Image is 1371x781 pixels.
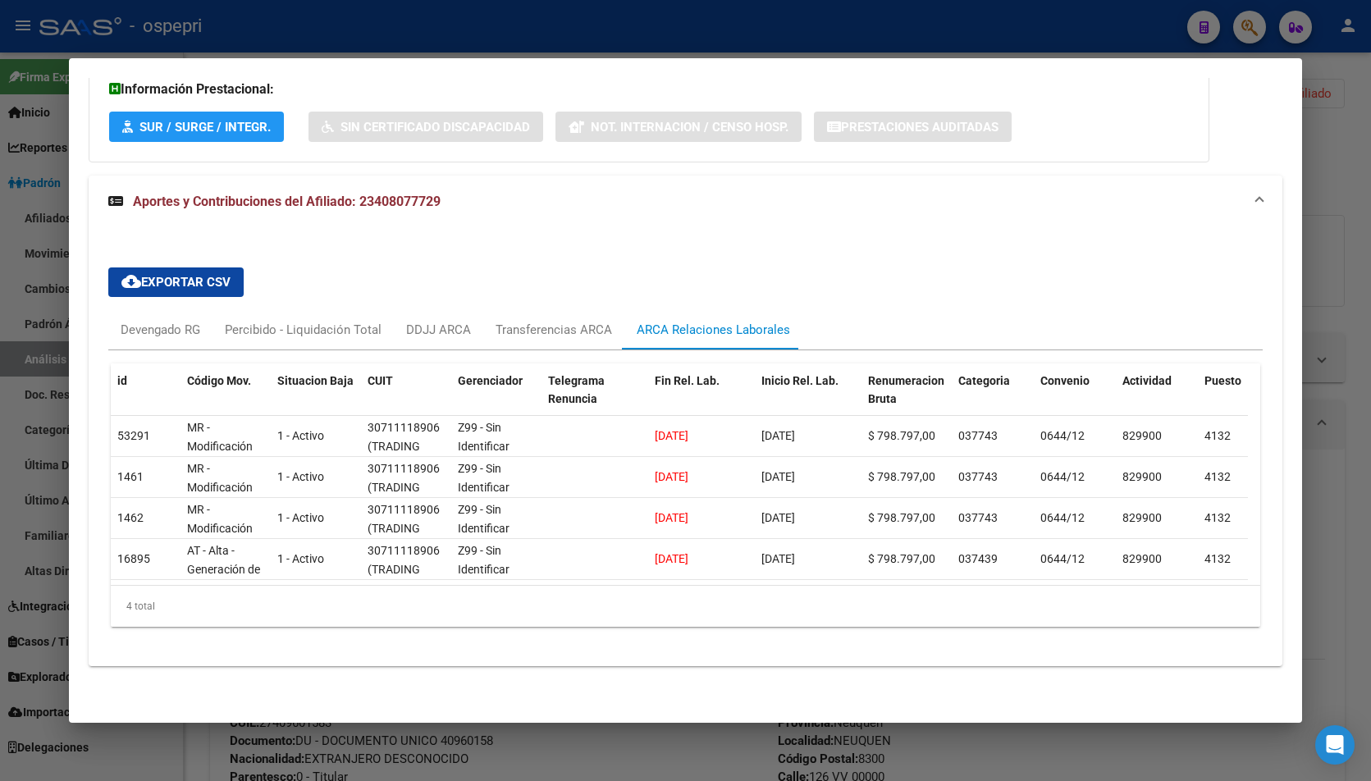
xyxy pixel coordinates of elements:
[271,363,361,436] datatable-header-cell: Situacion Baja
[308,112,543,142] button: Sin Certificado Discapacidad
[225,321,382,339] div: Percibido - Liquidación Total
[548,374,605,406] span: Telegrama Renuncia
[1040,429,1085,442] span: 0644/12
[117,374,127,387] span: id
[458,374,523,387] span: Gerenciador
[1315,725,1355,765] div: Open Intercom Messenger
[368,374,393,387] span: CUIT
[368,440,445,472] span: (TRADING SERVICIOS SA)
[1204,511,1231,524] span: 4132
[111,586,1261,627] div: 4 total
[1116,363,1198,436] datatable-header-cell: Actividad
[187,503,264,591] span: MR - Modificación de datos en la relación CUIT –CUIL
[755,363,861,436] datatable-header-cell: Inicio Rel. Lab.
[958,429,998,442] span: 037743
[655,429,688,442] span: [DATE]
[1204,470,1231,483] span: 4132
[340,120,530,135] span: Sin Certificado Discapacidad
[1034,363,1116,436] datatable-header-cell: Convenio
[1040,511,1085,524] span: 0644/12
[868,374,944,406] span: Renumeracion Bruta
[1122,429,1162,442] span: 829900
[117,552,150,565] span: 16895
[952,363,1034,436] datatable-header-cell: Categoria
[121,272,141,291] mat-icon: cloud_download
[868,511,935,524] span: $ 798.797,00
[139,120,271,135] span: SUR / SURGE / INTEGR.
[542,363,648,436] datatable-header-cell: Telegrama Renuncia
[108,267,244,297] button: Exportar CSV
[368,522,445,554] span: (TRADING SERVICIOS SA)
[841,120,999,135] span: Prestaciones Auditadas
[1204,552,1231,565] span: 4132
[958,552,998,565] span: 037439
[655,470,688,483] span: [DATE]
[868,552,935,565] span: $ 798.797,00
[458,462,510,494] span: Z99 - Sin Identificar
[1122,552,1162,565] span: 829900
[868,429,935,442] span: $ 798.797,00
[181,363,271,436] datatable-header-cell: Código Mov.
[368,563,445,595] span: (TRADING SERVICIOS SA)
[1122,374,1172,387] span: Actividad
[1122,511,1162,524] span: 829900
[277,552,324,565] span: 1 - Activo
[1040,552,1085,565] span: 0644/12
[861,363,952,436] datatable-header-cell: Renumeracion Bruta
[187,374,251,387] span: Código Mov.
[591,120,788,135] span: Not. Internacion / Censo Hosp.
[361,363,451,436] datatable-header-cell: CUIT
[368,481,445,513] span: (TRADING SERVICIOS SA)
[1204,429,1231,442] span: 4132
[111,363,181,436] datatable-header-cell: id
[958,374,1010,387] span: Categoria
[117,429,150,442] span: 53291
[121,275,231,290] span: Exportar CSV
[368,541,440,560] div: 30711118906
[868,470,935,483] span: $ 798.797,00
[761,374,839,387] span: Inicio Rel. Lab.
[1204,374,1241,387] span: Puesto
[187,544,260,595] span: AT - Alta - Generación de clave
[187,421,264,509] span: MR - Modificación de datos en la relación CUIT –CUIL
[109,80,1189,99] h3: Información Prestacional:
[761,511,795,524] span: [DATE]
[1040,374,1090,387] span: Convenio
[89,176,1283,228] mat-expansion-panel-header: Aportes y Contribuciones del Afiliado: 23408077729
[277,511,324,524] span: 1 - Activo
[458,544,510,576] span: Z99 - Sin Identificar
[458,503,510,535] span: Z99 - Sin Identificar
[368,459,440,478] div: 30711118906
[133,194,441,209] span: Aportes y Contribuciones del Afiliado: 23408077729
[761,470,795,483] span: [DATE]
[109,112,284,142] button: SUR / SURGE / INTEGR.
[655,552,688,565] span: [DATE]
[958,511,998,524] span: 037743
[655,374,720,387] span: Fin Rel. Lab.
[277,470,324,483] span: 1 - Activo
[121,321,200,339] div: Devengado RG
[117,470,144,483] span: 1461
[368,500,440,519] div: 30711118906
[1040,470,1085,483] span: 0644/12
[496,321,612,339] div: Transferencias ARCA
[368,418,440,437] div: 30711118906
[187,462,264,550] span: MR - Modificación de datos en la relación CUIT –CUIL
[117,511,144,524] span: 1462
[648,363,755,436] datatable-header-cell: Fin Rel. Lab.
[655,511,688,524] span: [DATE]
[458,421,510,453] span: Z99 - Sin Identificar
[451,363,542,436] datatable-header-cell: Gerenciador
[637,321,790,339] div: ARCA Relaciones Laborales
[277,374,354,387] span: Situacion Baja
[555,112,802,142] button: Not. Internacion / Censo Hosp.
[89,228,1283,666] div: Aportes y Contribuciones del Afiliado: 23408077729
[277,429,324,442] span: 1 - Activo
[1122,470,1162,483] span: 829900
[761,552,795,565] span: [DATE]
[761,429,795,442] span: [DATE]
[814,112,1012,142] button: Prestaciones Auditadas
[958,470,998,483] span: 037743
[1198,363,1280,436] datatable-header-cell: Puesto
[406,321,471,339] div: DDJJ ARCA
